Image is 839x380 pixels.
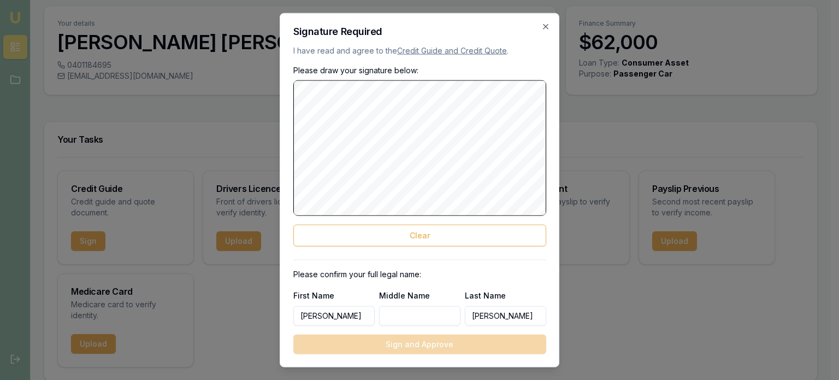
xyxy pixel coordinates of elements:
p: I have read and agree to the . [293,45,546,56]
label: First Name [293,290,334,300]
button: Clear [293,224,546,246]
h2: Signature Required [293,26,546,36]
p: Please draw your signature below: [293,65,546,75]
label: Middle Name [379,290,430,300]
p: Please confirm your full legal name: [293,268,546,279]
label: Last Name [465,290,506,300]
a: Credit Guide and Credit Quote [397,45,507,55]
